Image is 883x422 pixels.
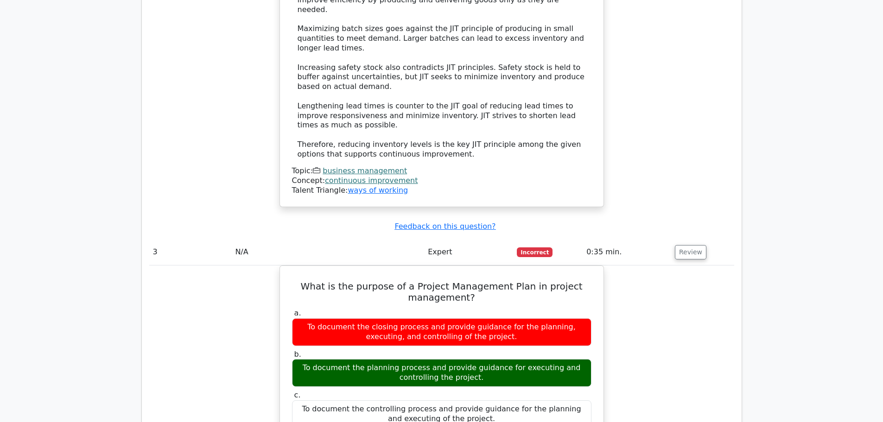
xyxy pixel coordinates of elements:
a: business management [323,166,407,175]
div: Concept: [292,176,591,186]
td: Expert [424,239,513,265]
span: b. [294,350,301,359]
a: Feedback on this question? [394,222,495,231]
a: ways of working [348,186,408,195]
span: Incorrect [517,247,553,257]
h5: What is the purpose of a Project Management Plan in project management? [291,281,592,303]
td: N/A [231,239,424,265]
a: continuous improvement [325,176,418,185]
button: Review [675,245,706,259]
div: Topic: [292,166,591,176]
div: To document the planning process and provide guidance for executing and controlling the project. [292,359,591,387]
span: a. [294,309,301,317]
td: 0:35 min. [583,239,671,265]
div: Talent Triangle: [292,166,591,195]
div: To document the closing process and provide guidance for the planning, executing, and controlling... [292,318,591,346]
td: 3 [149,239,232,265]
span: c. [294,391,301,399]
